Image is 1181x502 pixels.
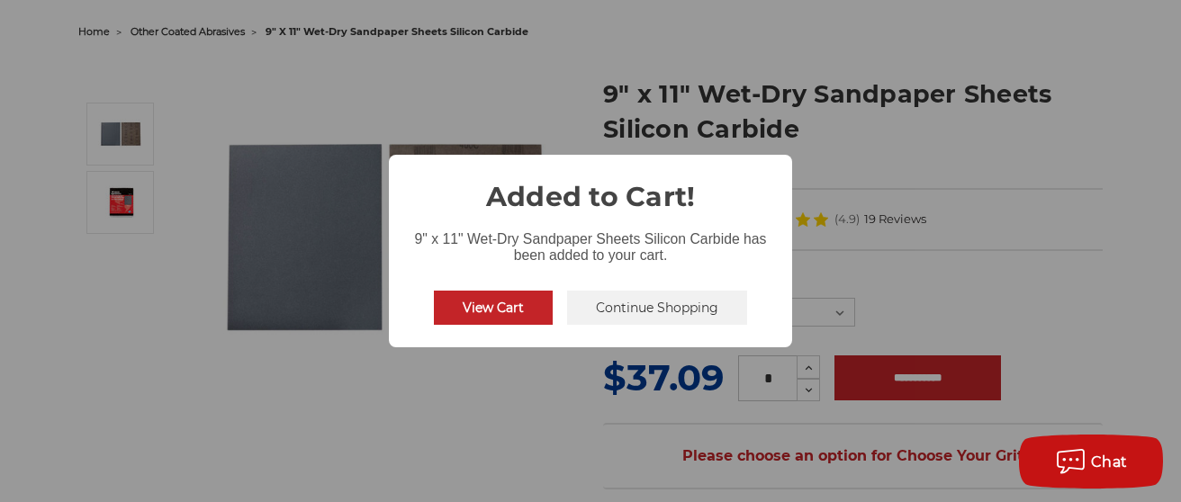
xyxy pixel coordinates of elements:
[389,155,792,217] h2: Added to Cart!
[1019,435,1163,489] button: Chat
[567,291,747,325] button: Continue Shopping
[389,217,792,267] div: 9" x 11" Wet-Dry Sandpaper Sheets Silicon Carbide has been added to your cart.
[434,291,553,325] button: View Cart
[1091,453,1128,471] span: Chat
